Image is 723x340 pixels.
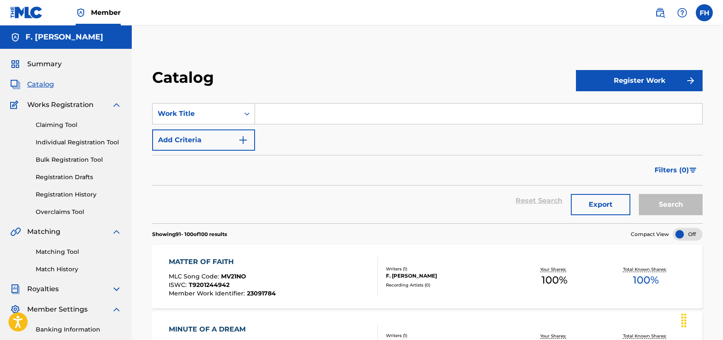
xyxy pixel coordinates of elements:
button: Filters (0) [649,160,703,181]
a: SummarySummary [10,59,62,69]
img: f7272a7cc735f4ea7f67.svg [686,76,696,86]
img: Matching [10,227,21,237]
div: MINUTE OF A DREAM [169,324,250,334]
p: Total Known Shares: [623,266,669,273]
p: Total Known Shares: [623,333,669,339]
a: Match History [36,265,122,274]
a: Individual Registration Tool [36,138,122,147]
img: help [677,8,687,18]
img: expand [111,100,122,110]
img: search [655,8,665,18]
a: Matching Tool [36,247,122,256]
div: MATTER OF FAITH [169,257,276,267]
a: Registration History [36,190,122,199]
iframe: Chat Widget [680,299,723,340]
img: expand [111,227,122,237]
img: Royalties [10,284,20,294]
div: Writers ( 1 ) [386,332,509,339]
form: Search Form [152,103,703,223]
img: expand [111,284,122,294]
img: Accounts [10,32,20,42]
div: Drag [677,308,691,333]
div: Writers ( 1 ) [386,266,509,272]
img: 9d2ae6d4665cec9f34b9.svg [238,135,248,145]
div: Help [674,4,691,21]
button: Register Work [576,70,703,91]
span: Member [91,8,121,17]
span: Filters ( 0 ) [655,165,689,175]
img: filter [689,168,697,173]
span: ISWC : [169,281,189,289]
span: Member Work Identifier : [169,289,247,297]
a: MATTER OF FAITHMLC Song Code:MV21NOISWC:T9201244942Member Work Identifier:23091784Writers (1)F. [... [152,245,703,309]
span: Works Registration [27,100,94,110]
span: 100 % [633,273,659,288]
img: expand [111,304,122,315]
a: CatalogCatalog [10,79,54,90]
div: F. [PERSON_NAME] [386,272,509,280]
a: Bulk Registration Tool [36,155,122,164]
span: Matching [27,227,60,237]
img: Works Registration [10,100,21,110]
span: 100 % [542,273,567,288]
span: T9201244942 [189,281,230,289]
div: Work Title [158,109,234,119]
p: Showing 91 - 100 of 100 results [152,230,227,238]
p: Your Shares: [540,266,568,273]
iframe: Resource Center [699,217,723,285]
h5: F. Gregory Holland [26,32,103,42]
span: Member Settings [27,304,88,315]
span: MLC Song Code : [169,273,221,280]
img: Summary [10,59,20,69]
span: Catalog [27,79,54,90]
img: Catalog [10,79,20,90]
button: Add Criteria [152,129,255,151]
a: Overclaims Tool [36,208,122,216]
span: Royalties [27,284,59,294]
a: Public Search [652,4,669,21]
img: MLC Logo [10,6,43,19]
h2: Catalog [152,68,218,87]
span: 23091784 [247,289,276,297]
button: Export [571,194,630,215]
div: Recording Artists ( 0 ) [386,282,509,288]
p: Your Shares: [540,333,568,339]
span: Compact View [631,230,669,238]
a: Claiming Tool [36,121,122,129]
a: Banking Information [36,325,122,334]
div: User Menu [696,4,713,21]
span: Summary [27,59,62,69]
a: Registration Drafts [36,173,122,182]
span: MV21NO [221,273,246,280]
img: Member Settings [10,304,20,315]
img: Top Rightsholder [76,8,86,18]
